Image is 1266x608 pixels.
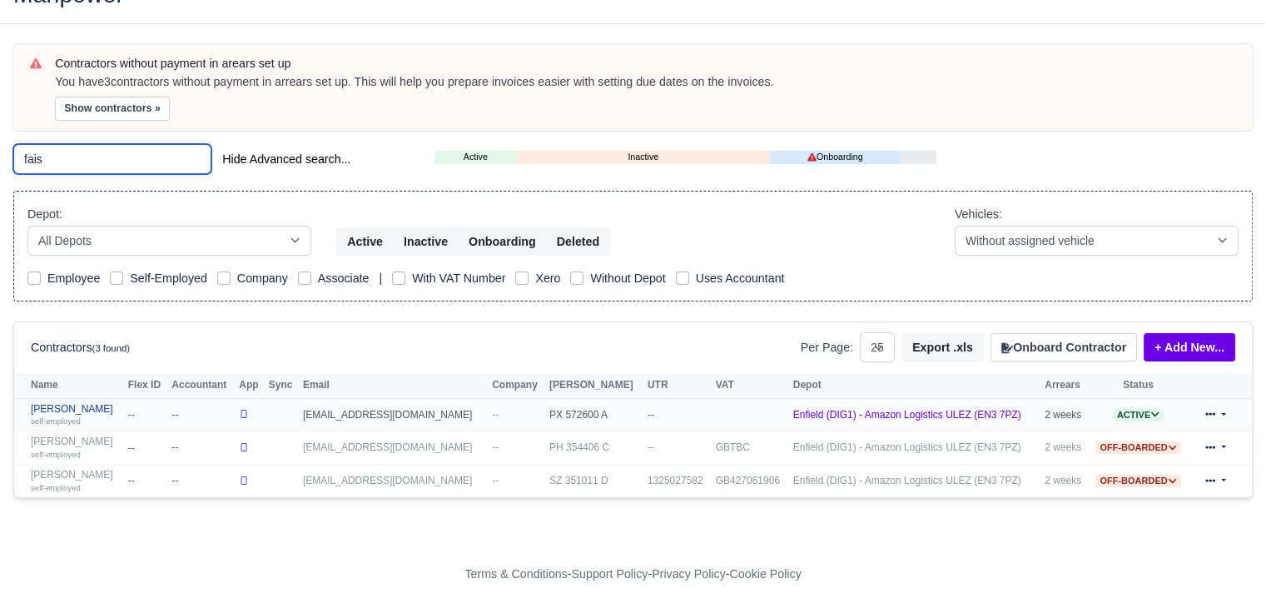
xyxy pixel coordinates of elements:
[336,227,394,256] button: Active
[92,343,131,353] small: (3 found)
[130,269,207,288] label: Self-Employed
[31,469,120,493] a: [PERSON_NAME] self-employed
[1137,333,1235,361] div: + Add New...
[124,465,168,497] td: --
[1113,409,1164,421] span: Active
[265,373,299,398] th: Sync
[967,416,1266,608] iframe: Chat Widget
[167,465,235,497] td: --
[464,567,567,581] a: Terms & Conditions
[545,373,643,398] th: [PERSON_NAME]
[643,373,712,398] th: UTR
[47,269,100,288] label: Employee
[31,483,81,492] small: self-employed
[31,450,81,459] small: self-employed
[643,398,712,431] td: --
[492,475,499,486] span: --
[793,475,1021,486] a: Enfield (DIG1) - Amazon Logistics ULEZ (EN3 7PZ)
[31,341,130,355] h6: Contractors
[1040,398,1089,431] td: 2 weeks
[167,398,235,431] td: --
[572,567,648,581] a: Support Policy
[652,567,726,581] a: Privacy Policy
[235,373,264,398] th: App
[901,333,984,361] button: Export .xls
[696,269,785,288] label: Uses Accountant
[55,74,1236,91] div: You have contractors without payment in arrears set up. This will help you prepare invoices easie...
[55,97,170,121] button: Show contractors »
[237,269,288,288] label: Company
[159,565,1108,584] div: - - -
[789,373,1041,398] th: Depot
[124,431,168,465] td: --
[13,144,211,174] input: Search (by name, email, transporter id) ...
[299,465,488,497] td: [EMAIL_ADDRESS][DOMAIN_NAME]
[712,431,789,465] td: GBTBC
[124,373,168,398] th: Flex ID
[14,373,124,398] th: Name
[1040,373,1089,398] th: Arrears
[31,436,120,460] a: [PERSON_NAME] self-employed
[545,465,643,497] td: SZ 351011 D
[546,227,610,256] button: Deleted
[299,431,488,465] td: [EMAIL_ADDRESS][DOMAIN_NAME]
[31,403,120,427] a: [PERSON_NAME] self-employed
[712,373,789,398] th: VAT
[55,57,1236,71] h6: Contractors without payment in arears set up
[990,333,1137,361] button: Onboard Contractor
[299,373,488,398] th: Email
[211,145,361,173] button: Hide Advanced search...
[770,150,901,164] a: Onboarding
[712,465,789,497] td: GB427061906
[299,398,488,431] td: [EMAIL_ADDRESS][DOMAIN_NAME]
[545,431,643,465] td: PH 354406 C
[793,409,1021,421] a: Enfield (DIG1) - Amazon Logistics ULEZ (EN3 7PZ)
[167,373,235,398] th: Accountant
[801,338,853,357] label: Per Page:
[1144,333,1235,361] a: + Add New...
[1089,373,1189,398] th: Status
[167,431,235,465] td: --
[793,441,1021,453] a: Enfield (DIG1) - Amazon Logistics ULEZ (EN3 7PZ)
[643,465,712,497] td: 1325027582
[729,567,801,581] a: Cookie Policy
[318,269,370,288] label: Associate
[955,205,1002,224] label: Vehicles:
[492,441,499,453] span: --
[545,398,643,431] td: PX 572600 A
[488,373,545,398] th: Company
[434,150,516,164] a: Active
[31,416,81,426] small: self-employed
[104,75,111,88] strong: 3
[1113,409,1164,421] a: Active
[492,409,499,421] span: --
[393,227,459,256] button: Inactive
[643,431,712,465] td: --
[516,150,770,164] a: Inactive
[590,269,665,288] label: Without Depot
[124,398,168,431] td: --
[379,272,382,285] span: |
[27,205,62,224] label: Depot:
[412,269,505,288] label: With VAT Number
[535,269,560,288] label: Xero
[458,227,547,256] button: Onboarding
